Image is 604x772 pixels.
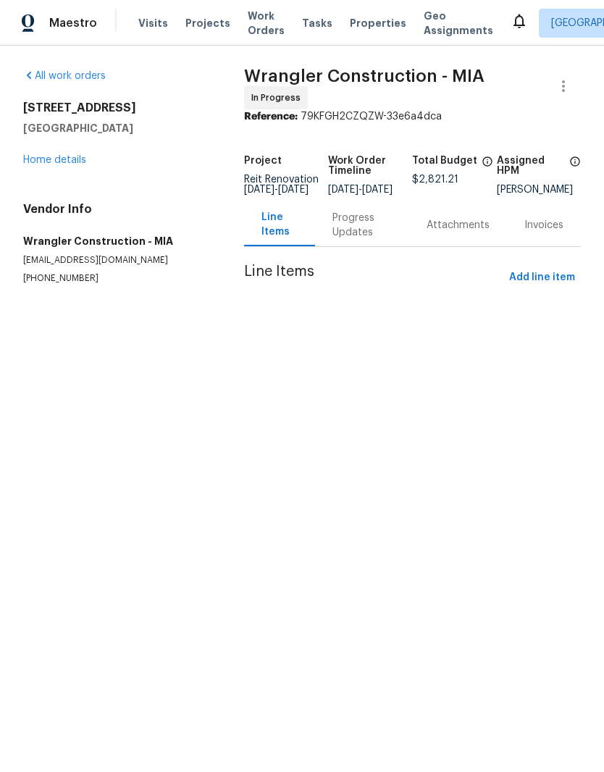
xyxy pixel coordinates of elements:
div: Attachments [427,218,490,232]
span: Wrangler Construction - MIA [244,67,485,85]
button: Add line item [503,264,581,291]
h2: [STREET_ADDRESS] [23,101,209,115]
p: [EMAIL_ADDRESS][DOMAIN_NAME] [23,254,209,267]
span: [DATE] [244,185,274,195]
p: [PHONE_NUMBER] [23,272,209,285]
h5: Project [244,156,282,166]
h5: Total Budget [412,156,477,166]
span: Geo Assignments [424,9,493,38]
div: Line Items [261,210,298,239]
span: The hpm assigned to this work order. [569,156,581,185]
h4: Vendor Info [23,202,209,217]
span: In Progress [251,91,306,105]
span: [DATE] [362,185,393,195]
a: Home details [23,155,86,165]
a: All work orders [23,71,106,81]
div: Invoices [524,218,563,232]
h5: Work Order Timeline [328,156,412,176]
div: Progress Updates [332,211,392,240]
span: Tasks [302,18,332,28]
span: [DATE] [278,185,309,195]
div: [PERSON_NAME] [497,185,581,195]
span: The total cost of line items that have been proposed by Opendoor. This sum includes line items th... [482,156,493,175]
span: Properties [350,16,406,30]
span: Line Items [244,264,503,291]
span: Visits [138,16,168,30]
b: Reference: [244,112,298,122]
h5: Assigned HPM [497,156,565,176]
span: Work Orders [248,9,285,38]
span: Reit Renovation [244,175,319,195]
h5: Wrangler Construction - MIA [23,234,209,248]
h5: [GEOGRAPHIC_DATA] [23,121,209,135]
span: Projects [185,16,230,30]
span: Maestro [49,16,97,30]
span: Add line item [509,269,575,287]
span: [DATE] [328,185,358,195]
div: 79KFGH2CZQZW-33e6a4dca [244,109,581,124]
span: - [244,185,309,195]
span: $2,821.21 [412,175,458,185]
span: - [328,185,393,195]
